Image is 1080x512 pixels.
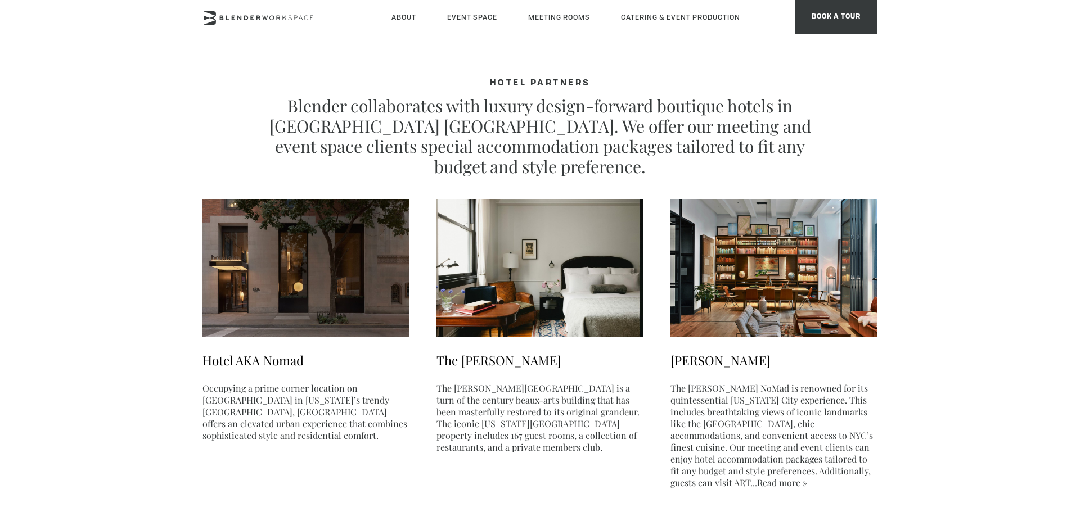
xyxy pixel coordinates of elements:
[202,329,409,441] a: Hotel AKA NomadOccupying a prime corner location on [GEOGRAPHIC_DATA] in [US_STATE]’s trendy [GEO...
[436,329,643,453] a: The [PERSON_NAME]The [PERSON_NAME][GEOGRAPHIC_DATA] is a turn of the century beaux-arts building ...
[202,352,409,369] h3: Hotel AKA Nomad
[436,199,643,337] img: thened-room-1300x867.jpg
[757,477,807,488] a: Read more »
[670,382,873,488] a: The [PERSON_NAME] NoMad is renowned for its quintessential [US_STATE] City experience. This inclu...
[436,382,643,453] p: The [PERSON_NAME][GEOGRAPHIC_DATA] is a turn of the century beaux-arts building that has been mas...
[259,96,821,176] p: Blender collaborates with luxury design-forward boutique hotels in [GEOGRAPHIC_DATA] [GEOGRAPHIC_...
[670,329,877,369] a: [PERSON_NAME]
[202,199,409,337] img: aka-nomad-01-1300x867.jpg
[670,352,877,369] h3: [PERSON_NAME]
[436,352,643,369] h3: The [PERSON_NAME]
[670,199,877,337] img: Arlo-NoMad-12-Studio-3-1300x1040.jpg
[259,79,821,89] h4: HOTEL PARTNERS
[202,382,409,441] p: Occupying a prime corner location on [GEOGRAPHIC_DATA] in [US_STATE]’s trendy [GEOGRAPHIC_DATA], ...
